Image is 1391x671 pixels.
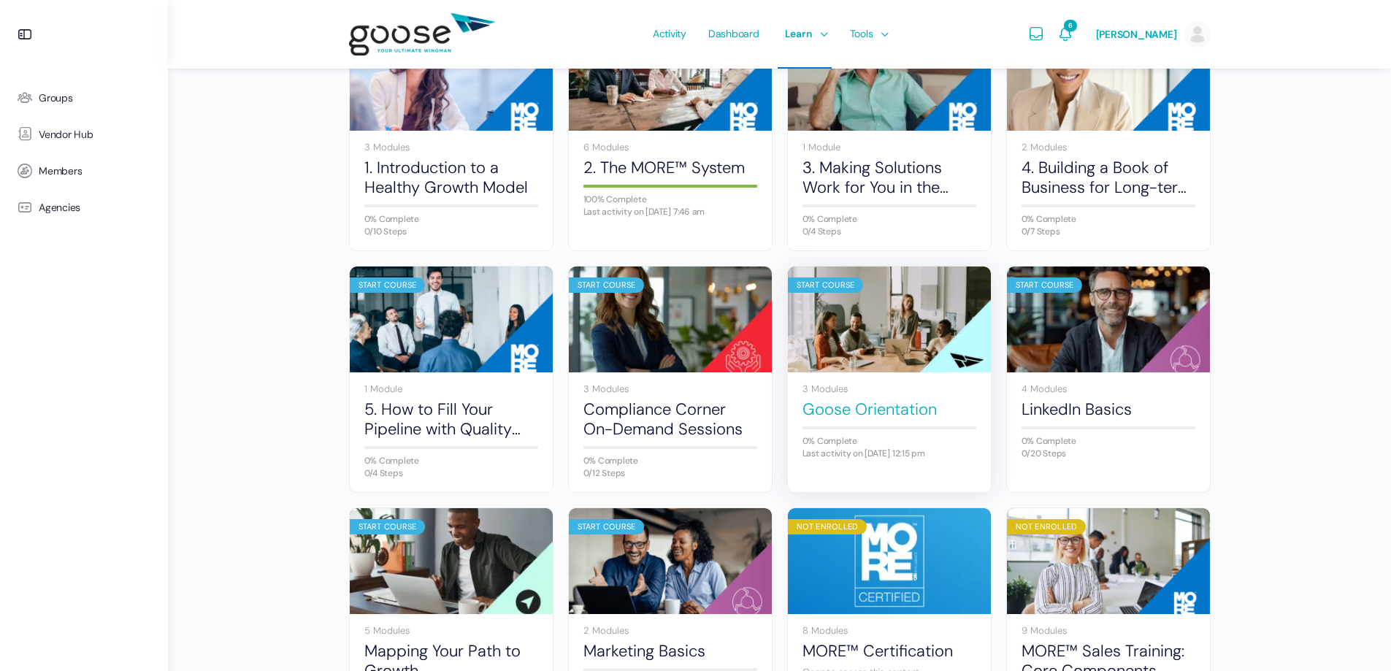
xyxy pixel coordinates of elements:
div: 5 Modules [364,626,538,635]
a: LinkedIn Basics [1022,399,1195,419]
div: Not Enrolled [788,519,867,534]
div: 0% Complete [364,215,538,223]
div: 9 Modules [1022,626,1195,635]
a: Start Course [569,508,772,614]
div: 0% Complete [583,456,757,465]
div: Start Course [569,277,645,293]
div: 1 Module [802,142,976,152]
a: Groups [7,80,161,116]
a: 1. Introduction to a Healthy Growth Model [364,158,538,198]
div: 100% Complete [583,195,757,204]
a: Agencies [7,189,161,226]
a: MORE™ Certification [802,641,976,661]
div: 0/10 Steps [364,227,538,236]
div: 0% Complete [802,215,976,223]
span: Groups [39,92,73,104]
a: Vendor Hub [7,116,161,153]
div: 0% Complete [1022,437,1195,445]
div: 0/4 Steps [364,469,538,478]
a: Not Enrolled [1007,508,1210,614]
div: Start Course [1007,277,1083,293]
span: Members [39,165,82,177]
div: 0/7 Steps [1022,227,1195,236]
iframe: Chat Widget [1318,601,1391,671]
a: Start Course [569,267,772,372]
a: Marketing Basics [583,641,757,661]
a: Start Course [1007,25,1210,131]
a: Start Course [350,267,553,372]
div: 3 Modules [583,384,757,394]
div: 8 Modules [802,626,976,635]
a: Start Course [350,25,553,131]
span: [PERSON_NAME] [1096,28,1177,41]
div: 4 Modules [1022,384,1195,394]
div: 0/12 Steps [583,469,757,478]
a: 3. Making Solutions Work for You in the Sales Process [802,158,976,198]
div: Start Course [788,277,864,293]
span: 6 [1064,20,1076,31]
a: Compliance Corner On-Demand Sessions [583,399,757,440]
div: 0/4 Steps [802,227,976,236]
div: Last activity on [DATE] 7:46 am [583,207,757,216]
span: Vendor Hub [39,129,93,141]
span: Agencies [39,202,80,214]
div: 1 Module [364,384,538,394]
div: Start Course [569,519,645,534]
div: Last activity on [DATE] 12:15 pm [802,449,976,458]
a: Start Course [788,267,991,372]
a: Members [7,153,161,189]
div: 3 Modules [364,142,538,152]
div: 2 Modules [583,626,757,635]
a: Complete [569,25,772,131]
div: Not Enrolled [1007,519,1087,534]
a: 2. The MORE™ System [583,158,757,177]
div: 2 Modules [1022,142,1195,152]
div: 0% Complete [1022,215,1195,223]
div: 3 Modules [802,384,976,394]
div: 0% Complete [802,437,976,445]
a: 5. How to Fill Your Pipeline with Quality Prospects [364,399,538,440]
div: Start Course [350,519,426,534]
a: 4. Building a Book of Business for Long-term Growth [1022,158,1195,198]
div: 0/20 Steps [1022,449,1195,458]
a: Start Course [1007,267,1210,372]
a: Start Course [350,508,553,614]
a: Goose Orientation [802,399,976,419]
div: Start Course [350,277,426,293]
div: 6 Modules [583,142,757,152]
a: Start Course [788,25,991,131]
div: 0% Complete [364,456,538,465]
a: Not Enrolled [788,508,991,614]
